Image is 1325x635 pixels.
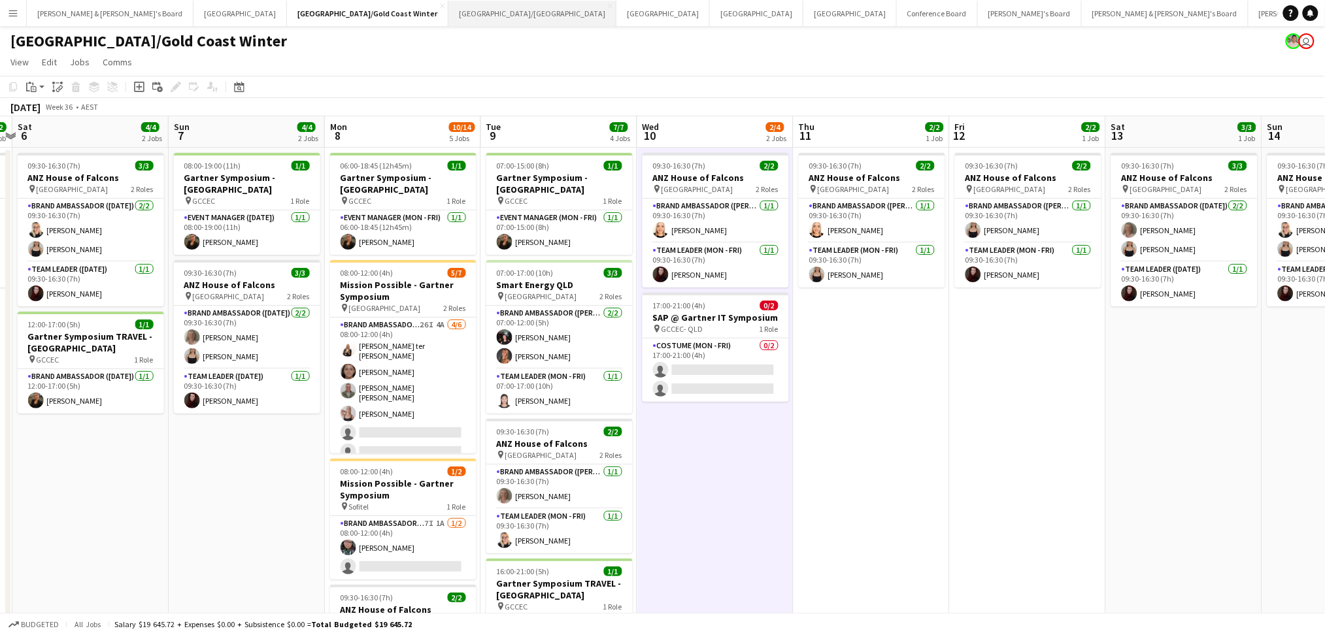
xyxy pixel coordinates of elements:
[72,619,103,629] span: All jobs
[710,1,803,26] button: [GEOGRAPHIC_DATA]
[897,1,978,26] button: Conference Board
[1082,1,1249,26] button: [PERSON_NAME] & [PERSON_NAME]'s Board
[7,617,61,632] button: Budgeted
[287,1,448,26] button: [GEOGRAPHIC_DATA]/Gold Coast Winter
[1299,33,1315,49] app-user-avatar: James Millard
[21,620,59,629] span: Budgeted
[193,1,287,26] button: [GEOGRAPHIC_DATA]
[27,1,193,26] button: [PERSON_NAME] & [PERSON_NAME]'s Board
[978,1,1082,26] button: [PERSON_NAME]'s Board
[1286,33,1301,49] app-user-avatar: Arrence Torres
[803,1,897,26] button: [GEOGRAPHIC_DATA]
[311,619,412,629] span: Total Budgeted $19 645.72
[616,1,710,26] button: [GEOGRAPHIC_DATA]
[114,619,412,629] div: Salary $19 645.72 + Expenses $0.00 + Subsistence $0.00 =
[448,1,616,26] button: [GEOGRAPHIC_DATA]/[GEOGRAPHIC_DATA]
